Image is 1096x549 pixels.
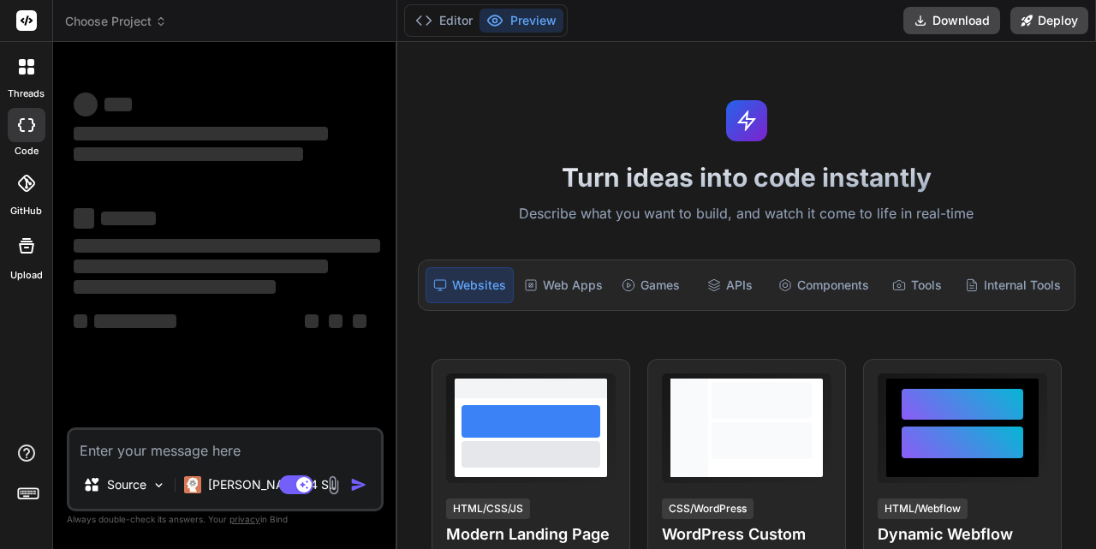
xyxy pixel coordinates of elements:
[426,267,514,303] div: Websites
[1010,7,1088,34] button: Deploy
[408,9,479,33] button: Editor
[74,314,87,328] span: ‌
[107,476,146,493] p: Source
[74,280,276,294] span: ‌
[229,514,260,524] span: privacy
[101,212,156,225] span: ‌
[479,9,563,33] button: Preview
[74,92,98,116] span: ‌
[350,476,367,493] img: icon
[958,267,1068,303] div: Internal Tools
[878,498,968,519] div: HTML/Webflow
[65,13,167,30] span: Choose Project
[74,260,328,273] span: ‌
[74,239,380,253] span: ‌
[152,478,166,492] img: Pick Models
[613,267,688,303] div: Games
[903,7,1000,34] button: Download
[353,314,366,328] span: ‌
[74,127,328,140] span: ‌
[446,498,530,519] div: HTML/CSS/JS
[408,162,1086,193] h1: Turn ideas into code instantly
[329,314,342,328] span: ‌
[74,208,94,229] span: ‌
[771,267,876,303] div: Components
[94,314,176,328] span: ‌
[15,144,39,158] label: code
[305,314,319,328] span: ‌
[517,267,610,303] div: Web Apps
[74,147,303,161] span: ‌
[446,522,616,546] h4: Modern Landing Page
[104,98,132,111] span: ‌
[408,203,1086,225] p: Describe what you want to build, and watch it come to life in real-time
[208,476,336,493] p: [PERSON_NAME] 4 S..
[662,498,753,519] div: CSS/WordPress
[10,204,42,218] label: GitHub
[67,511,384,528] p: Always double-check its answers. Your in Bind
[692,267,767,303] div: APIs
[8,87,45,101] label: threads
[10,268,43,283] label: Upload
[879,267,955,303] div: Tools
[324,475,343,495] img: attachment
[184,476,201,493] img: Claude 4 Sonnet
